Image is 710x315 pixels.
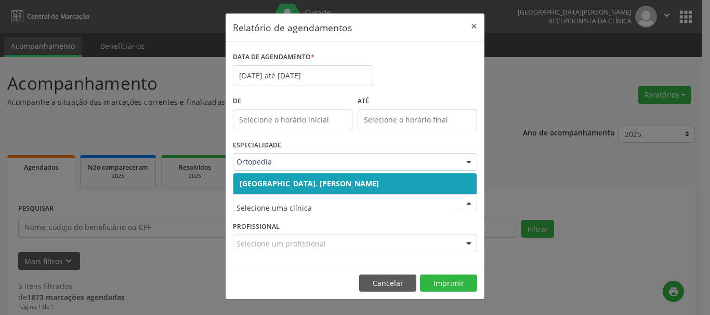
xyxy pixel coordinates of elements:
h5: Relatório de agendamentos [233,21,352,34]
label: ATÉ [358,93,477,109]
label: DATA DE AGENDAMENTO [233,49,314,65]
label: ESPECIALIDADE [233,138,281,154]
input: Selecione uma data ou intervalo [233,65,373,86]
input: Selecione o horário inicial [233,109,352,130]
button: Close [464,13,484,39]
button: Cancelar [359,275,416,292]
input: Selecione o horário final [358,109,477,130]
span: Selecione um profissional [236,238,326,249]
button: Imprimir [420,275,477,292]
span: Ortopedia [236,157,456,167]
span: [GEOGRAPHIC_DATA]. [PERSON_NAME] [240,179,379,188]
label: De [233,93,352,109]
input: Selecione uma clínica [236,198,456,218]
